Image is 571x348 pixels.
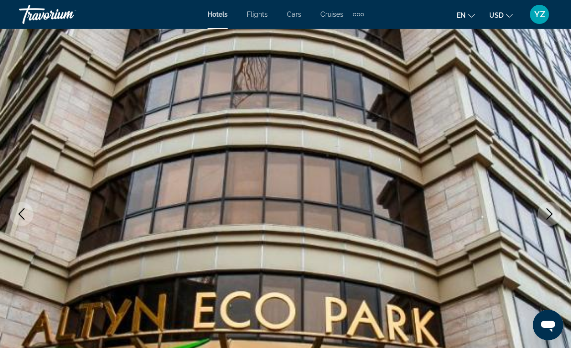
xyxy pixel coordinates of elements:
[320,11,343,18] a: Cruises
[457,11,466,19] span: en
[19,2,115,27] a: Travorium
[247,11,268,18] a: Flights
[534,10,545,19] span: YZ
[287,11,301,18] a: Cars
[489,8,513,22] button: Change currency
[353,7,364,22] button: Extra navigation items
[208,11,228,18] a: Hotels
[533,310,563,340] iframe: Кнопка запуска окна обмена сообщениями
[538,202,561,226] button: Next image
[489,11,504,19] span: USD
[10,202,33,226] button: Previous image
[457,8,475,22] button: Change language
[527,4,552,24] button: User Menu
